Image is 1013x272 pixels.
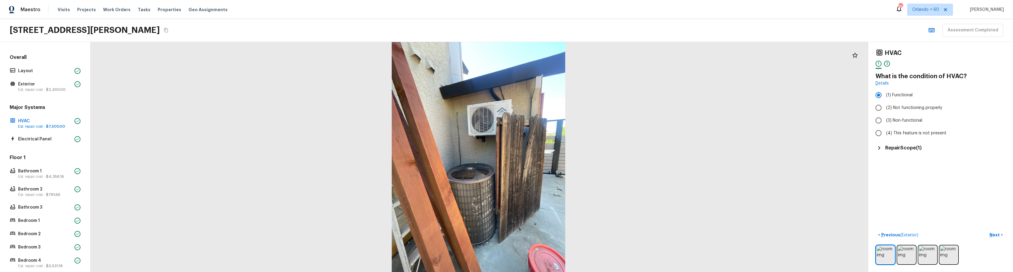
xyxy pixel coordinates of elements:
h5: Floor 1 [8,154,82,162]
h5: Overall [8,54,82,62]
img: room img [877,246,894,264]
span: (3) Non-functional [886,117,922,123]
p: Bathroom 3 [18,204,72,210]
p: Bedroom 1 [18,218,72,224]
button: Next> [986,230,1006,240]
span: Orlando + 60 [912,7,939,13]
h4: HVAC [885,49,902,57]
h2: [STREET_ADDRESS][PERSON_NAME] [10,25,160,36]
h4: What is the condition of HVAC? [876,72,1006,80]
p: HVAC [18,118,72,124]
span: Visits [58,7,70,13]
p: Est. repair cost - [18,87,72,92]
img: room img [940,246,958,264]
span: ( Exterior ) [900,233,918,237]
button: <Previous(Exterior) [876,230,921,240]
span: $4,356.16 [46,175,64,178]
p: Est. repair cost - [18,264,72,268]
span: (1) Functional [886,92,913,98]
span: (4) This feature is not present [886,130,946,136]
span: [PERSON_NAME] [967,7,1004,13]
p: Bathroom 2 [18,186,72,192]
button: Copy Address [162,26,170,34]
span: Projects [77,7,96,13]
p: Bathroom 1 [18,168,72,174]
p: Layout [18,68,72,74]
div: 2 [884,61,890,67]
span: Tasks [138,8,150,12]
div: 1 [876,61,882,67]
p: Bedroom 3 [18,244,72,250]
p: Exterior [18,81,72,87]
p: Previous [880,232,918,238]
img: room img [898,246,915,264]
p: Est. repair cost - [18,174,72,179]
h5: Major Systems [8,104,82,112]
p: Next [989,232,1001,238]
h5: Repair Scope ( 1 ) [885,145,922,151]
span: Maestro [21,7,40,13]
p: Est. repair cost - [18,124,72,129]
span: Work Orders [103,7,131,13]
span: $2,300.00 [46,88,66,91]
span: Properties [158,7,181,13]
img: room img [919,246,936,264]
span: $781.66 [46,193,60,197]
p: Electrical Panel [18,136,72,142]
div: 858 [898,4,903,10]
span: (2) Not functioning properly [886,105,942,111]
a: Details [876,80,889,86]
span: $7,500.00 [46,125,65,128]
p: Bedroom 2 [18,231,72,237]
p: Bedroom 4 [18,258,72,264]
p: Est. repair cost - [18,192,72,197]
span: $3,531.16 [46,264,63,268]
span: Geo Assignments [188,7,228,13]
